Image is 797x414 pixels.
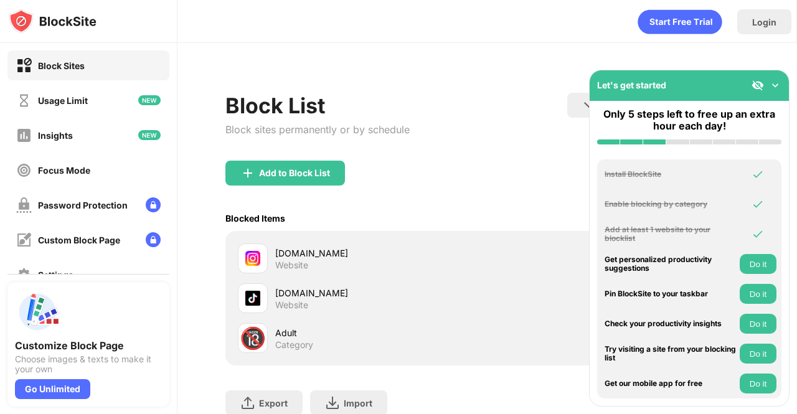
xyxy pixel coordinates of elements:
[275,339,313,350] div: Category
[275,326,488,339] div: Adult
[275,247,488,260] div: [DOMAIN_NAME]
[240,326,266,351] div: 🔞
[605,225,737,243] div: Add at least 1 website to your blocklist
[225,93,410,118] div: Block List
[597,108,781,132] div: Only 5 steps left to free up an extra hour each day!
[275,299,308,311] div: Website
[605,379,737,388] div: Get our mobile app for free
[138,130,161,140] img: new-icon.svg
[15,289,60,334] img: push-custom-page.svg
[752,228,764,240] img: omni-check.svg
[15,354,162,374] div: Choose images & texts to make it your own
[752,198,764,210] img: omni-check.svg
[16,128,32,143] img: insights-off.svg
[275,286,488,299] div: [DOMAIN_NAME]
[740,284,776,304] button: Do it
[16,197,32,213] img: password-protection-off.svg
[146,232,161,247] img: lock-menu.svg
[138,95,161,105] img: new-icon.svg
[740,374,776,393] button: Do it
[597,80,666,90] div: Let's get started
[752,17,776,27] div: Login
[605,345,737,363] div: Try visiting a site from your blocking list
[38,165,90,176] div: Focus Mode
[605,319,737,328] div: Check your productivity insights
[16,232,32,248] img: customize-block-page-off.svg
[15,339,162,352] div: Customize Block Page
[740,344,776,364] button: Do it
[16,93,32,108] img: time-usage-off.svg
[225,123,410,136] div: Block sites permanently or by schedule
[605,255,737,273] div: Get personalized productivity suggestions
[15,379,90,399] div: Go Unlimited
[38,60,85,71] div: Block Sites
[225,213,285,223] div: Blocked Items
[259,398,288,408] div: Export
[344,398,372,408] div: Import
[16,58,32,73] img: block-on.svg
[245,251,260,266] img: favicons
[275,260,308,271] div: Website
[259,168,330,178] div: Add to Block List
[146,197,161,212] img: lock-menu.svg
[16,267,32,283] img: settings-off.svg
[769,79,781,92] img: omni-setup-toggle.svg
[38,200,128,210] div: Password Protection
[38,235,120,245] div: Custom Block Page
[752,168,764,181] img: omni-check.svg
[605,200,737,209] div: Enable blocking by category
[16,162,32,178] img: focus-off.svg
[605,289,737,298] div: Pin BlockSite to your taskbar
[605,170,737,179] div: Install BlockSite
[638,9,722,34] div: animation
[245,291,260,306] img: favicons
[9,9,97,34] img: logo-blocksite.svg
[740,314,776,334] button: Do it
[740,254,776,274] button: Do it
[38,270,73,280] div: Settings
[38,130,73,141] div: Insights
[38,95,88,106] div: Usage Limit
[752,79,764,92] img: eye-not-visible.svg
